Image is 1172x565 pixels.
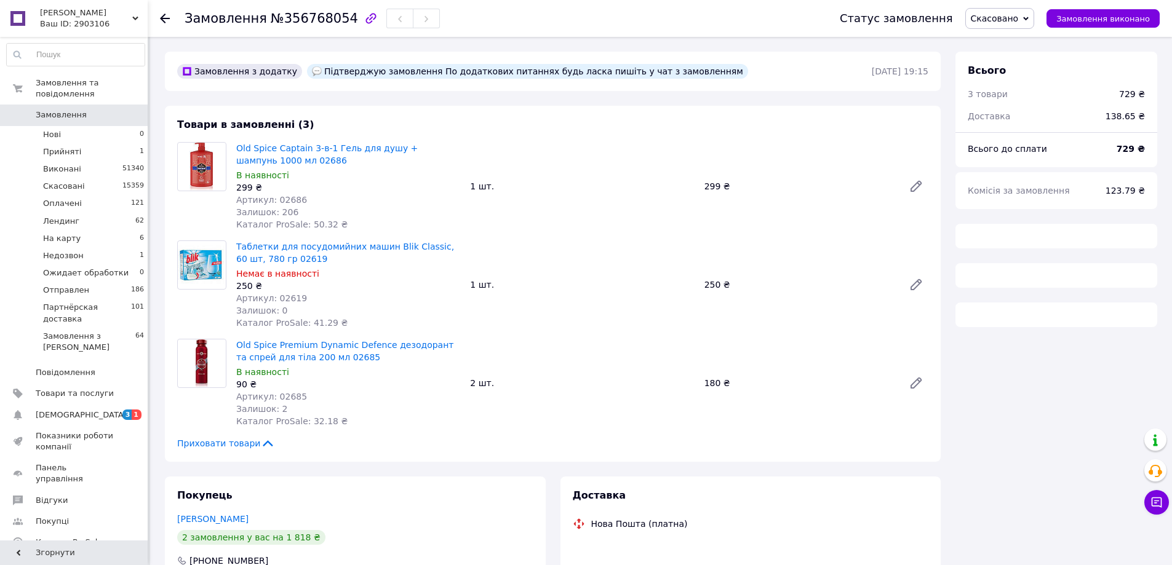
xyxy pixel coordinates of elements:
div: 138.65 ₴ [1098,103,1152,130]
span: Приховати товари [177,437,275,449]
span: Покупець [177,489,233,501]
span: Нові [43,129,61,140]
span: 6 [140,233,144,244]
span: 51340 [122,164,144,175]
span: Лендинг [43,216,79,227]
span: Каталог ProSale: 50.32 ₴ [236,219,348,229]
a: Old Spice Premium Dynamic Defence дезодорант та спрей для тіла 200 мл 02685 [236,340,454,362]
a: [PERSON_NAME] [177,514,249,524]
span: Залишок: 0 [236,306,288,315]
span: Артикул: 02686 [236,195,307,205]
span: Артикул: 02619 [236,293,307,303]
span: Партнёрская доставка [43,302,131,324]
span: 0 [140,267,144,279]
span: 3 [122,409,132,420]
span: На карту [43,233,81,244]
input: Пошук [7,44,145,66]
span: Каталог ProSale [36,537,102,548]
span: 64 [135,331,144,353]
div: 1 шт. [465,178,699,195]
div: Статус замовлення [840,12,953,25]
img: Old Spice Captain 3-в-1 Гель для душу + шампунь 1000 мл 02686 [189,143,214,191]
span: 186 [131,285,144,296]
span: Замовлення виконано [1056,14,1150,23]
span: Повідомлення [36,367,95,378]
span: 1 [140,146,144,157]
span: Каталог ProSale: 32.18 ₴ [236,416,348,426]
span: Отправлен [43,285,89,296]
span: Замовлення [185,11,267,26]
span: Товари в замовленні (3) [177,119,314,130]
span: 1 [132,409,142,420]
a: Old Spice Captain 3-в-1 Гель для душу + шампунь 1000 мл 02686 [236,143,418,165]
span: Замовлення з [PERSON_NAME] [43,331,135,353]
div: 1 шт. [465,276,699,293]
button: Замовлення виконано [1046,9,1160,28]
span: Недозвон [43,250,84,261]
span: Прийняті [43,146,81,157]
span: Доставка [968,111,1010,121]
div: Підтверджую замовлення По додаткових питаннях будь ласка пишіть у чат з замовленням [307,64,748,79]
span: В наявності [236,367,289,377]
div: 299 ₴ [236,181,460,194]
span: 3 товари [968,89,1008,99]
a: Редагувати [904,272,928,297]
img: Таблетки для посудомийних машин Blik Classic, 60 шт, 780 гр 02619 [178,245,226,284]
span: Панель управління [36,462,114,484]
span: 15359 [122,181,144,192]
a: Редагувати [904,174,928,199]
div: Нова Пошта (платна) [588,518,691,530]
img: Old Spice Premium Dynamic Defence дезодорант та спрей для тіла 200 мл 02685 [196,339,208,387]
button: Чат з покупцем [1144,490,1169,515]
span: Замовлення [36,109,87,121]
a: Редагувати [904,371,928,395]
img: :speech_balloon: [312,66,322,76]
div: 299 ₴ [700,178,899,195]
div: 729 ₴ [1119,88,1145,100]
span: Залишок: 206 [236,207,298,217]
div: Повернутися назад [160,12,170,25]
span: Артикул: 02685 [236,392,307,401]
span: Немає в наявності [236,269,319,279]
span: Оплачені [43,198,82,209]
span: [DEMOGRAPHIC_DATA] [36,409,127,421]
div: 2 замовлення у вас на 1 818 ₴ [177,530,325,545]
span: 62 [135,216,144,227]
span: Всього [968,65,1006,76]
span: Товари та послуги [36,388,114,399]
div: 2 шт. [465,374,699,392]
span: Замовлення та повідомлення [36,77,148,100]
div: Ваш ID: 2903106 [40,18,148,30]
time: [DATE] 19:15 [872,66,928,76]
span: Показники роботи компанії [36,430,114,452]
span: Всього до сплати [968,144,1047,154]
span: Каталог ProSale: 41.29 ₴ [236,318,348,328]
b: 729 ₴ [1117,144,1145,154]
span: Виконані [43,164,81,175]
span: Ожидает обработки [43,267,129,279]
span: Покупці [36,516,69,527]
span: Скасовано [971,14,1019,23]
span: 1 [140,250,144,261]
span: №356768054 [271,11,358,26]
div: 180 ₴ [700,374,899,392]
span: Скасовані [43,181,85,192]
span: Залишок: 2 [236,404,288,414]
span: Доставка [573,489,626,501]
span: 121 [131,198,144,209]
span: Комісія за замовлення [968,186,1070,196]
a: Таблетки для посудомийних машин Blik Classic, 60 шт, 780 гр 02619 [236,242,454,264]
span: Відгуки [36,495,68,506]
span: 0 [140,129,144,140]
span: В наявності [236,170,289,180]
div: Замовлення з додатку [177,64,302,79]
div: 250 ₴ [236,280,460,292]
span: 123.79 ₴ [1106,186,1145,196]
span: 101 [131,302,144,324]
span: БІО Трейдінг [40,7,132,18]
div: 250 ₴ [700,276,899,293]
div: 90 ₴ [236,378,460,390]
